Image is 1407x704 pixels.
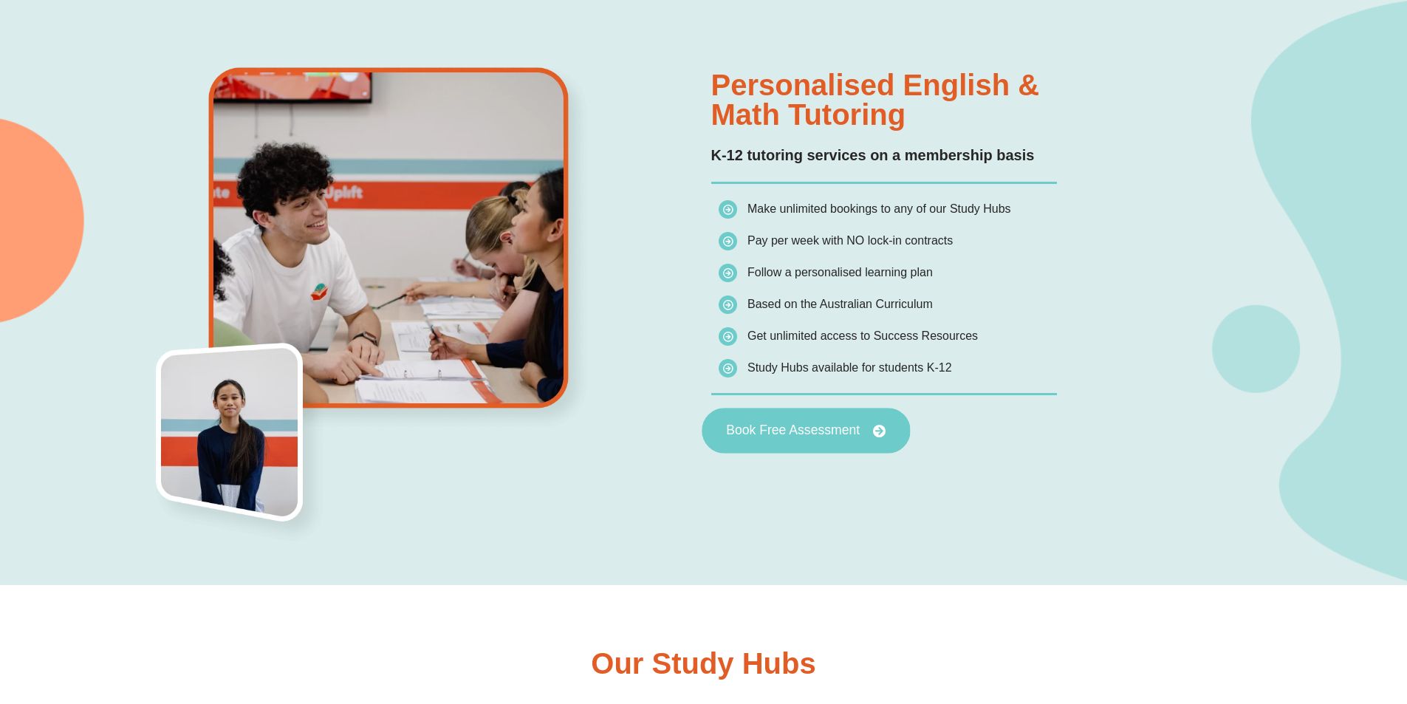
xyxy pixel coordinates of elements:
[591,649,815,678] h2: Our Study Hubs
[747,234,953,247] span: Pay per week with NO lock-in contracts
[719,264,737,282] img: icon-list.png
[747,298,933,310] span: Based on the Australian Curriculum
[719,232,737,250] img: icon-list.png
[719,359,737,377] img: icon-list.png
[711,70,1287,129] h2: Personalised English & Math Tutoring
[719,295,737,314] img: icon-list.png
[747,266,933,278] span: Follow a personalised learning plan
[747,202,1011,215] span: Make unlimited bookings to any of our Study Hubs
[702,408,910,454] a: Book Free Assessment
[719,327,737,346] img: icon-list.png
[726,424,860,437] span: Book Free Assessment
[719,200,737,219] img: icon-list.png
[747,361,952,374] span: Study Hubs available for students K-12
[747,329,978,342] span: Get unlimited access to Success Resources
[1161,537,1407,704] iframe: Chat Widget
[711,144,1287,167] h2: K-12 tutoring services on a membership basis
